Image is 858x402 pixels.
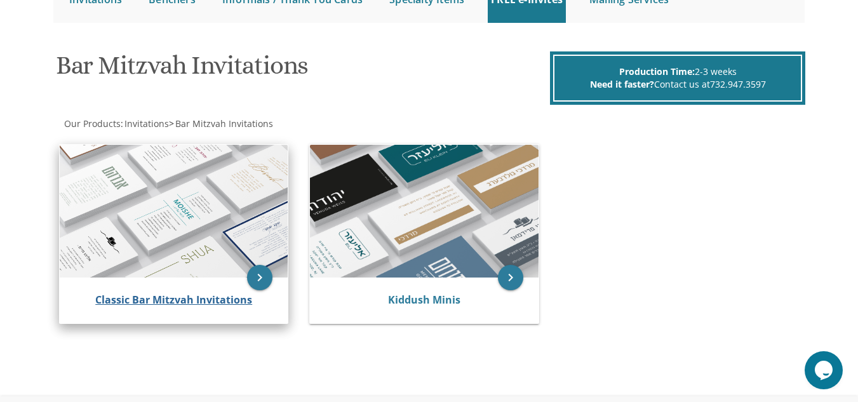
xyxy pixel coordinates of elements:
[95,293,252,307] a: Classic Bar Mitzvah Invitations
[175,117,273,130] span: Bar Mitzvah Invitations
[247,265,272,290] a: keyboard_arrow_right
[805,351,845,389] iframe: chat widget
[553,55,802,102] div: 2-3 weeks Contact us at
[60,145,288,278] img: Classic Bar Mitzvah Invitations
[710,78,766,90] a: 732.947.3597
[63,117,121,130] a: Our Products
[124,117,169,130] span: Invitations
[123,117,169,130] a: Invitations
[619,65,695,77] span: Production Time:
[310,145,538,278] img: Kiddush Minis
[174,117,273,130] a: Bar Mitzvah Invitations
[53,117,429,130] div: :
[388,293,460,307] a: Kiddush Minis
[590,78,654,90] span: Need it faster?
[56,51,547,89] h1: Bar Mitzvah Invitations
[169,117,273,130] span: >
[498,265,523,290] a: keyboard_arrow_right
